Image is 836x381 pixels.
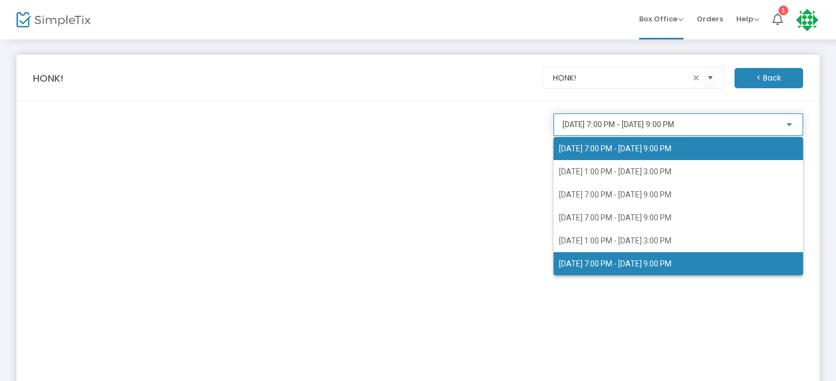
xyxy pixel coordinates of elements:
[559,144,671,153] span: [DATE] 7:00 PM - [DATE] 9:00 PM
[559,190,671,199] span: [DATE] 7:00 PM - [DATE] 9:00 PM
[559,167,671,176] span: [DATE] 1:00 PM - [DATE] 3:00 PM
[559,213,671,222] span: [DATE] 7:00 PM - [DATE] 9:00 PM
[559,236,671,245] span: [DATE] 1:00 PM - [DATE] 3:00 PM
[559,259,671,268] span: [DATE] 7:00 PM - [DATE] 9:00 PM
